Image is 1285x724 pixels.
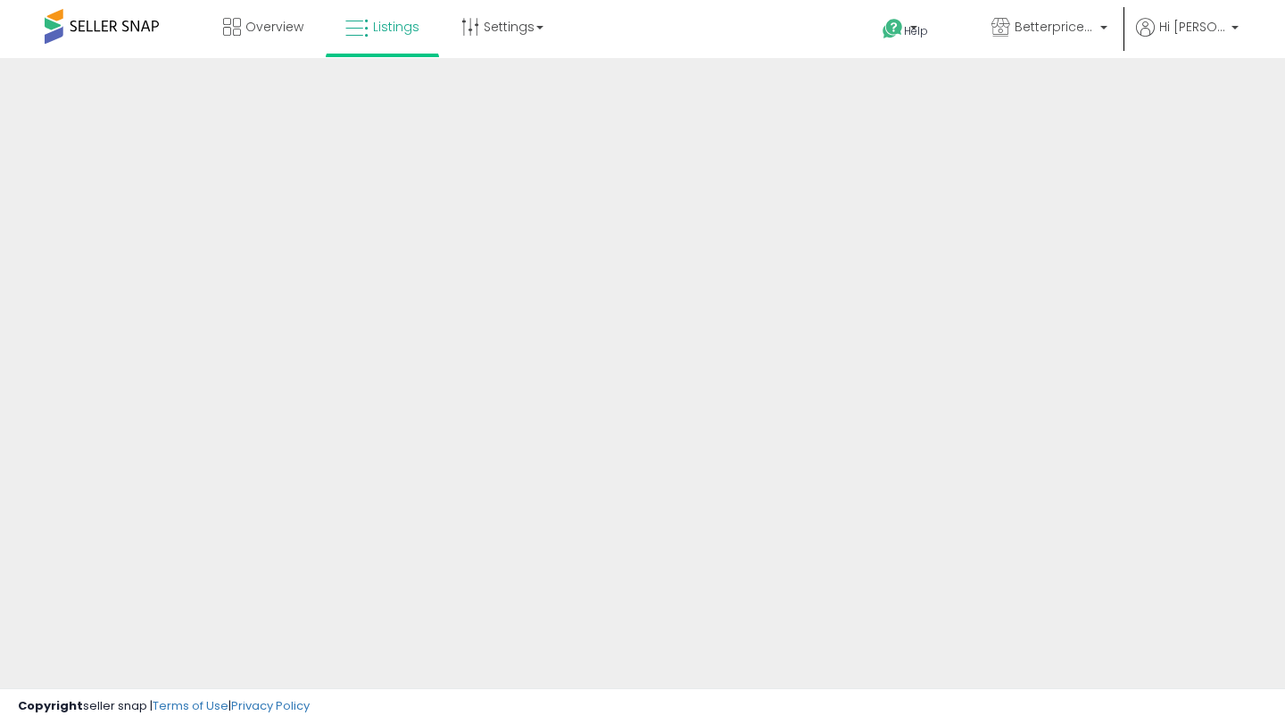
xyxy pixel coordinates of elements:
a: Terms of Use [153,697,228,714]
i: Get Help [882,18,904,40]
span: Betterpricer - MX [1015,18,1095,36]
a: Hi [PERSON_NAME] [1136,18,1239,58]
div: seller snap | | [18,698,310,715]
a: Help [868,4,963,58]
a: Privacy Policy [231,697,310,714]
span: Overview [245,18,303,36]
span: Hi [PERSON_NAME] [1159,18,1226,36]
strong: Copyright [18,697,83,714]
span: Help [904,23,928,38]
span: Listings [373,18,419,36]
